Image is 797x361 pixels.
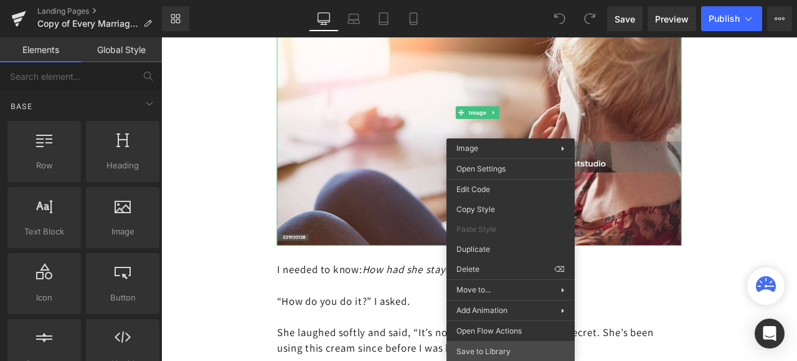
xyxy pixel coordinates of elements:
button: Redo [577,6,602,31]
span: Open Flow Actions [456,325,565,337]
span: Heading [90,159,156,172]
button: More [767,6,792,31]
a: Laptop [339,6,369,31]
span: ⌫ [554,264,565,275]
span: Copy of Every Marriage Has Secrets [37,19,138,29]
span: Button [90,291,156,304]
span: Add Animation [456,305,561,316]
span: Image [362,82,388,97]
p: “How do you do it?” I asked. [137,303,616,322]
a: Expand / Collapse [388,82,401,97]
span: Text Block [11,225,77,238]
span: Icon [11,291,77,304]
span: Base [9,100,34,112]
span: Duplicate [456,244,565,255]
button: Undo [547,6,572,31]
a: Desktop [309,6,339,31]
a: Preview [648,6,696,31]
span: Save to Library [456,346,565,357]
i: How had she stayed so young? [238,267,409,283]
a: Mobile [398,6,428,31]
span: Save [615,12,635,26]
a: New Library [162,6,189,31]
div: Open Intercom Messenger [755,319,785,349]
span: Open Settings [456,163,565,175]
button: Publish [701,6,762,31]
span: Image [456,143,478,153]
span: Copy Style [456,204,565,215]
span: Delete [456,264,554,275]
span: Edit Code [456,184,565,195]
p: I needed to know: [137,266,616,284]
span: Move to... [456,284,561,296]
span: Publish [709,14,740,24]
a: Tablet [369,6,398,31]
a: Global Style [81,37,162,62]
span: Row [11,159,77,172]
span: Image [90,225,156,238]
a: Landing Pages [37,6,162,16]
span: Paste Style [456,224,565,235]
span: Preview [655,12,689,26]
